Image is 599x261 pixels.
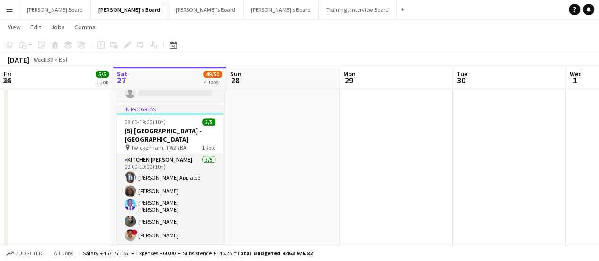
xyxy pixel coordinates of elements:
span: Jobs [51,23,65,31]
button: [PERSON_NAME] Board [19,0,91,19]
span: Comms [74,23,96,31]
span: 27 [116,75,128,86]
span: Sun [230,70,241,78]
span: 09:00-19:00 (10h) [125,118,166,126]
span: 30 [455,75,467,86]
div: BST [59,56,68,63]
span: All jobs [52,250,75,257]
span: Budgeted [15,250,43,257]
span: Total Budgeted £463 976.82 [237,250,313,257]
span: 1 [568,75,582,86]
div: 4 Jobs [204,79,222,86]
button: [PERSON_NAME]'s Board [168,0,243,19]
span: ! [132,229,137,235]
span: 5/5 [96,71,109,78]
span: Tue [456,70,467,78]
span: Mon [343,70,356,78]
span: 29 [342,75,356,86]
span: Wed [570,70,582,78]
button: [PERSON_NAME]'s Board [91,0,168,19]
a: View [4,21,25,33]
span: 26 [2,75,11,86]
div: In progress [117,105,223,113]
button: Training / Interview Board [319,0,397,19]
span: Week 39 [31,56,55,63]
span: 5/5 [202,118,215,126]
button: [PERSON_NAME]'s Board [243,0,319,19]
span: Fri [4,70,11,78]
span: View [8,23,21,31]
span: Edit [30,23,41,31]
app-job-card: In progress09:00-19:00 (10h)5/5(5) [GEOGRAPHIC_DATA] - [GEOGRAPHIC_DATA] Twickenham, TW2 7BA1 Rol... [117,105,223,244]
span: Twickenham, TW2 7BA [131,144,187,151]
button: Budgeted [5,248,44,259]
app-card-role: Kitchen [PERSON_NAME]5/509:00-19:00 (10h)[PERSON_NAME] Appiatse[PERSON_NAME][PERSON_NAME] [PERSON... [117,154,223,244]
div: 1 Job [96,79,108,86]
span: Sat [117,70,128,78]
div: Salary £463 771.57 + Expenses £60.00 + Subsistence £145.25 = [83,250,313,257]
span: 28 [229,75,241,86]
a: Jobs [47,21,69,33]
h3: (5) [GEOGRAPHIC_DATA] - [GEOGRAPHIC_DATA] [117,126,223,144]
span: 1 Role [202,144,215,151]
a: Edit [27,21,45,33]
div: [DATE] [8,55,29,64]
a: Comms [71,21,99,33]
span: 49/50 [203,71,222,78]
